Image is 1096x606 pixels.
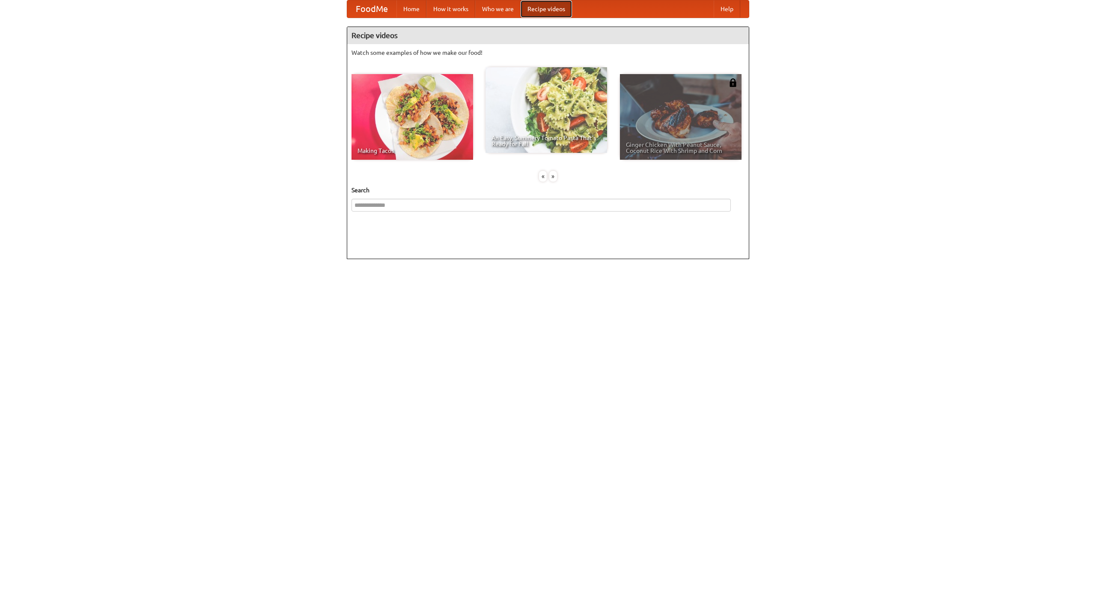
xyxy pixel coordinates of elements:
span: Making Tacos [357,148,467,154]
div: « [539,171,547,182]
span: An Easy, Summery Tomato Pasta That's Ready for Fall [491,135,601,147]
a: Recipe videos [521,0,572,18]
a: Help [714,0,740,18]
img: 483408.png [729,78,737,87]
a: How it works [426,0,475,18]
a: FoodMe [347,0,396,18]
a: Making Tacos [351,74,473,160]
a: An Easy, Summery Tomato Pasta That's Ready for Fall [485,67,607,153]
p: Watch some examples of how we make our food! [351,48,745,57]
h5: Search [351,186,745,194]
a: Home [396,0,426,18]
div: » [549,171,557,182]
a: Who we are [475,0,521,18]
h4: Recipe videos [347,27,749,44]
